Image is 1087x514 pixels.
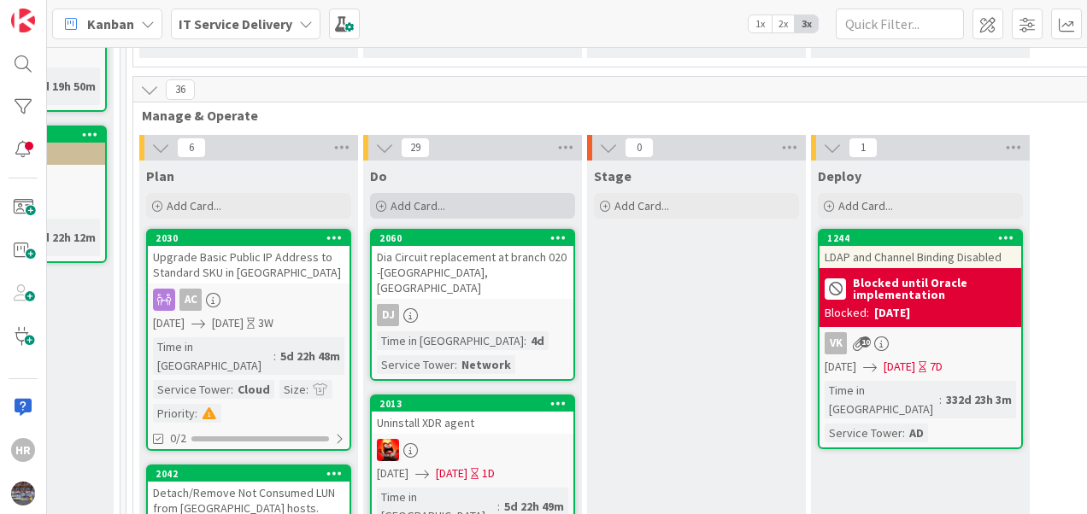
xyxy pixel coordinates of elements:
div: 2013 [372,396,573,412]
div: Time in [GEOGRAPHIC_DATA] [153,337,273,375]
span: [DATE] [825,358,856,376]
div: 209d 19h 50m [20,77,100,96]
div: 2030Upgrade Basic Public IP Address to Standard SKU in [GEOGRAPHIC_DATA] [148,231,350,283]
div: VK [820,332,1021,354]
span: [DATE] [884,358,915,376]
div: 3W [258,314,273,332]
div: 1244 [827,232,1021,244]
div: 4d [526,331,549,350]
div: 1D [482,464,495,482]
span: [DATE] [436,464,467,482]
span: [DATE] [212,314,244,332]
div: 2060 [379,232,573,244]
span: 29 [401,137,430,158]
div: 2060 [372,231,573,246]
div: 2042 [156,468,350,480]
span: 1 [849,137,878,158]
input: Quick Filter... [836,9,964,39]
span: 1x [749,15,772,32]
span: Do [370,167,387,184]
div: DJ [377,304,399,326]
span: Deploy [818,167,861,184]
span: Add Card... [838,198,893,213]
div: Service Tower [825,423,902,442]
span: Add Card... [614,198,669,213]
span: 10 [860,336,871,348]
span: 3x [795,15,818,32]
span: 0/2 [170,429,186,447]
span: Kanban [87,14,134,34]
a: 2060Dia Circuit replacement at branch 020 -[GEOGRAPHIC_DATA], [GEOGRAPHIC_DATA]DJTime in [GEOGRAP... [370,229,575,381]
span: [DATE] [377,464,408,482]
span: 2x [772,15,795,32]
div: HR [11,438,35,462]
span: : [939,390,942,409]
b: Blocked until Oracle implementation [853,277,1016,301]
div: 1244LDAP and Channel Binding Disabled [820,231,1021,268]
div: Network [457,355,515,374]
span: Plan [146,167,174,184]
div: [DATE] [874,304,910,322]
div: 2060Dia Circuit replacement at branch 020 -[GEOGRAPHIC_DATA], [GEOGRAPHIC_DATA] [372,231,573,299]
span: 6 [177,137,206,158]
div: VK [825,332,847,354]
img: VN [377,439,399,461]
div: LDAP and Channel Binding Disabled [820,246,1021,268]
img: avatar [11,482,35,505]
div: Upgrade Basic Public IP Address to Standard SKU in [GEOGRAPHIC_DATA] [148,246,350,283]
span: : [902,423,905,442]
span: 36 [166,79,195,100]
div: Uninstall XDR agent [372,412,573,434]
span: : [195,404,197,423]
b: IT Service Delivery [179,15,292,32]
div: Cloud [233,380,274,399]
div: VN [372,439,573,461]
span: : [524,331,526,350]
span: [DATE] [153,314,185,332]
div: Priority [153,404,195,423]
div: 2030 [148,231,350,246]
a: 2030Upgrade Basic Public IP Address to Standard SKU in [GEOGRAPHIC_DATA]AC[DATE][DATE]3WTime in [... [146,229,351,451]
div: Service Tower [153,380,231,399]
div: Size [279,380,306,399]
div: 2042 [148,466,350,482]
div: Blocked: [825,304,869,322]
div: DJ [372,304,573,326]
div: AC [179,289,202,311]
span: Stage [594,167,632,184]
div: 2013 [379,398,573,410]
div: AD [905,423,928,442]
div: 1244 [820,231,1021,246]
span: : [306,380,308,399]
span: 0 [625,137,654,158]
div: 2030 [156,232,350,244]
div: 255d 22h 12m [20,228,100,247]
div: 2013Uninstall XDR agent [372,396,573,434]
span: : [273,347,276,365]
div: Time in [GEOGRAPHIC_DATA] [825,381,939,418]
span: Add Card... [167,198,221,213]
a: 1244LDAP and Channel Binding DisabledBlocked until Oracle implementationBlocked:[DATE]VK[DATE][DA... [818,229,1023,449]
div: 332d 23h 3m [942,390,1016,409]
img: Visit kanbanzone.com [11,9,35,32]
div: Service Tower [377,355,455,374]
span: Add Card... [391,198,445,213]
span: : [455,355,457,374]
div: 5d 22h 48m [276,347,344,365]
div: AC [148,289,350,311]
div: 7D [930,358,943,376]
div: Dia Circuit replacement at branch 020 -[GEOGRAPHIC_DATA], [GEOGRAPHIC_DATA] [372,246,573,299]
div: Time in [GEOGRAPHIC_DATA] [377,331,524,350]
span: : [231,380,233,399]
